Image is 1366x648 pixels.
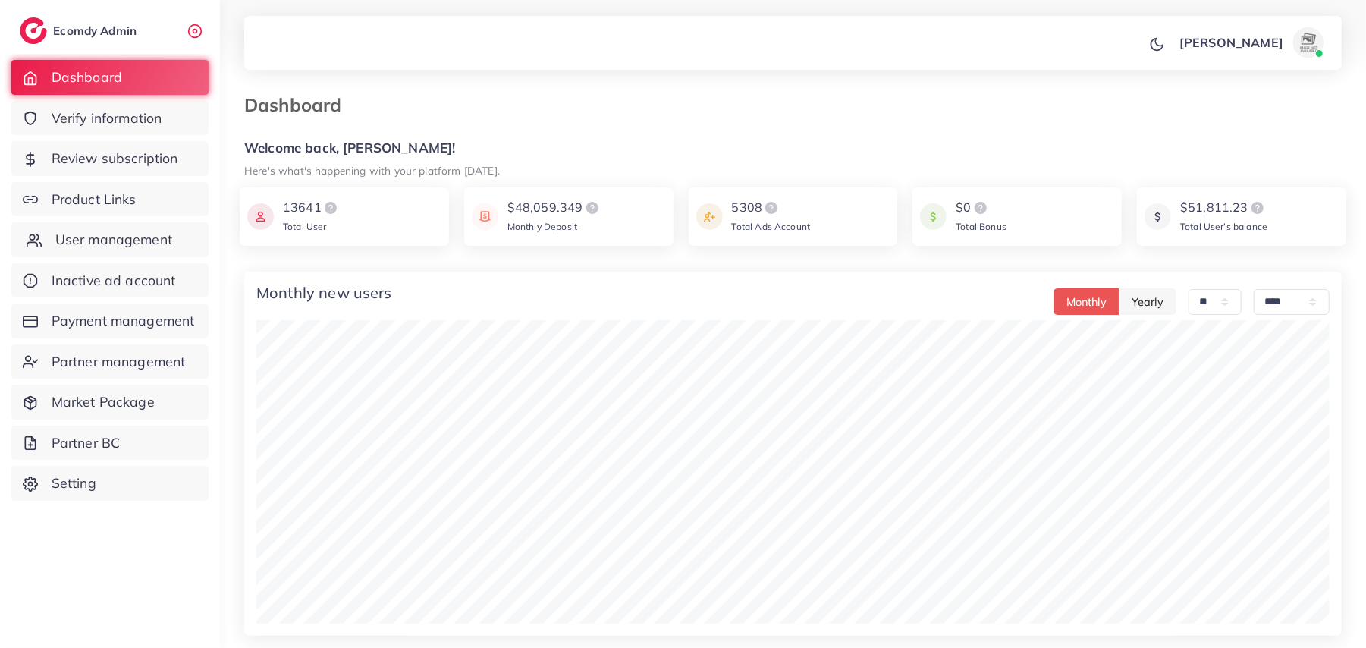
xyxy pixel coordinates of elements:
[11,60,209,95] a: Dashboard
[1180,221,1267,232] span: Total User’s balance
[1248,199,1267,217] img: logo
[256,284,392,302] h4: Monthly new users
[53,24,140,38] h2: Ecomdy Admin
[1180,199,1267,217] div: $51,811.23
[52,433,121,453] span: Partner BC
[52,392,155,412] span: Market Package
[20,17,140,44] a: logoEcomdy Admin
[1179,33,1283,52] p: [PERSON_NAME]
[956,199,1006,217] div: $0
[52,473,96,493] span: Setting
[247,199,274,234] img: icon payment
[52,68,122,87] span: Dashboard
[732,199,811,217] div: 5308
[52,271,176,291] span: Inactive ad account
[1145,199,1171,234] img: icon payment
[283,221,327,232] span: Total User
[322,199,340,217] img: logo
[11,385,209,420] a: Market Package
[11,141,209,176] a: Review subscription
[11,344,209,379] a: Partner management
[11,263,209,298] a: Inactive ad account
[1054,288,1119,315] button: Monthly
[507,221,577,232] span: Monthly Deposit
[52,311,195,331] span: Payment management
[583,199,601,217] img: logo
[244,140,1342,156] h5: Welcome back, [PERSON_NAME]!
[244,94,353,116] h3: Dashboard
[11,304,209,338] a: Payment management
[1293,27,1324,58] img: avatar
[762,199,780,217] img: logo
[956,221,1006,232] span: Total Bonus
[11,182,209,217] a: Product Links
[55,230,172,250] span: User management
[1171,27,1330,58] a: [PERSON_NAME]avatar
[507,199,601,217] div: $48,059.349
[11,466,209,501] a: Setting
[52,190,137,209] span: Product Links
[283,199,340,217] div: 13641
[52,109,162,128] span: Verify information
[696,199,723,234] img: icon payment
[52,352,186,372] span: Partner management
[472,199,498,234] img: icon payment
[920,199,947,234] img: icon payment
[244,164,500,177] small: Here's what's happening with your platform [DATE].
[972,199,990,217] img: logo
[11,222,209,257] a: User management
[732,221,811,232] span: Total Ads Account
[11,426,209,461] a: Partner BC
[20,17,47,44] img: logo
[1119,288,1176,315] button: Yearly
[11,101,209,136] a: Verify information
[52,149,178,168] span: Review subscription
